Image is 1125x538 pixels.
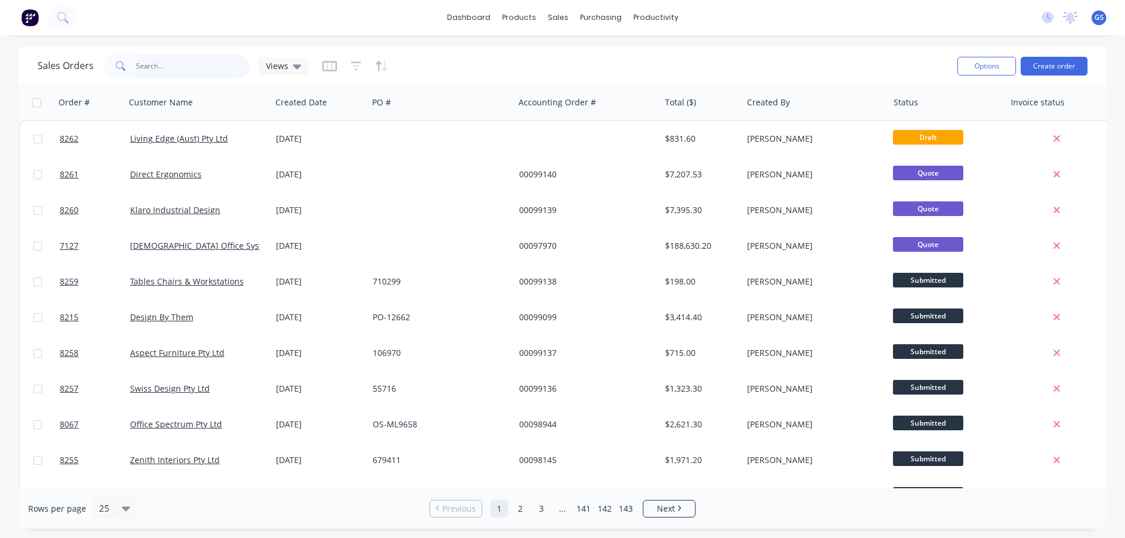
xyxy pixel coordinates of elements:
button: Create order [1021,57,1087,76]
div: $7,395.30 [665,204,734,216]
div: [DATE] [276,169,363,180]
div: [DATE] [276,133,363,145]
a: Direct Ergonomics [130,169,202,180]
div: 00099099 [519,311,649,323]
div: [DATE] [276,276,363,287]
img: Factory [21,9,39,26]
span: 8259 [60,276,79,287]
a: Page 1 is your current page [490,500,508,518]
div: 00099136 [519,383,649,395]
a: Klaro Industrial Design [130,204,220,215]
div: $1,323.30 [665,383,734,395]
div: Total ($) [665,97,696,108]
div: 00099140 [519,169,649,180]
a: Swiss Design Pty Ltd [130,383,210,394]
div: [DATE] [276,240,363,252]
a: Jump forward [554,500,571,518]
div: [PERSON_NAME] [747,419,877,430]
a: 8261 [60,157,130,192]
a: Page 141 [575,500,592,518]
span: Rows per page [28,503,86,515]
a: Previous page [430,503,482,515]
div: $1,971.20 [665,454,734,466]
div: Accounting Order # [519,97,596,108]
span: 8067 [60,419,79,430]
div: productivity [628,9,684,26]
div: 00099138 [519,276,649,287]
div: Invoice status [1011,97,1065,108]
div: OS-ML9658 [373,419,503,430]
span: 7127 [60,240,79,252]
div: [DATE] [276,311,363,323]
a: Page 142 [596,500,613,518]
span: Submitted [893,416,963,430]
div: [PERSON_NAME] [747,347,877,359]
div: [PERSON_NAME] [747,276,877,287]
div: $2,621.30 [665,419,734,430]
span: 8257 [60,383,79,395]
span: Quote [893,237,963,252]
div: [DATE] [276,454,363,466]
div: purchasing [574,9,628,26]
a: 7280 [60,478,130,513]
a: 8259 [60,264,130,299]
div: 00098145 [519,454,649,466]
span: Draft [893,130,963,145]
a: 8262 [60,121,130,156]
div: $831.60 [665,133,734,145]
a: Tables Chairs & Workstations [130,276,244,287]
div: 679411 [373,454,503,466]
div: 00099139 [519,204,649,216]
div: [PERSON_NAME] [747,204,877,216]
div: Order # [59,97,90,108]
div: [PERSON_NAME] [747,383,877,395]
div: [DATE] [276,383,363,395]
div: [DATE] [276,419,363,430]
div: Status [894,97,918,108]
div: $7,207.53 [665,169,734,180]
div: [DATE] [276,204,363,216]
a: Living Edge (Aust) Pty Ltd [130,133,228,144]
div: $715.00 [665,347,734,359]
div: 710299 [373,276,503,287]
a: Page 143 [617,500,635,518]
div: [PERSON_NAME] [747,133,877,145]
div: 106970 [373,347,503,359]
span: Views [266,60,288,72]
div: $198.00 [665,276,734,287]
span: Previous [442,503,476,515]
a: 8255 [60,443,130,478]
div: 00097970 [519,240,649,252]
div: [DATE] [276,347,363,359]
a: Office Spectrum Pty Ltd [130,419,222,430]
span: GS [1095,12,1104,23]
div: [PERSON_NAME] [747,311,877,323]
span: 8255 [60,454,79,466]
div: sales [542,9,574,26]
a: Next page [643,503,695,515]
h1: Sales Orders [37,60,94,71]
a: Zenith Interiors Pty Ltd [130,454,220,465]
span: Submitted [893,273,963,287]
a: [DEMOGRAPHIC_DATA] Office Systems [130,240,278,251]
span: Submitted [893,487,963,502]
div: Customer Name [129,97,193,108]
span: Quote [893,166,963,180]
a: 8260 [60,193,130,228]
div: PO-12662 [373,311,503,323]
a: 7127 [60,228,130,263]
a: Aspect Furniture Pty Ltd [130,347,224,358]
span: Submitted [893,380,963,395]
div: $3,414.40 [665,311,734,323]
div: [PERSON_NAME] [747,240,877,252]
span: Next [657,503,675,515]
span: Submitted [893,344,963,359]
div: [PERSON_NAME] [747,169,877,180]
span: Submitted [893,309,963,323]
a: Page 2 [512,500,529,518]
button: Options [957,57,1016,76]
span: 8215 [60,311,79,323]
div: $188,630.20 [665,240,734,252]
a: 8258 [60,335,130,371]
div: products [496,9,542,26]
